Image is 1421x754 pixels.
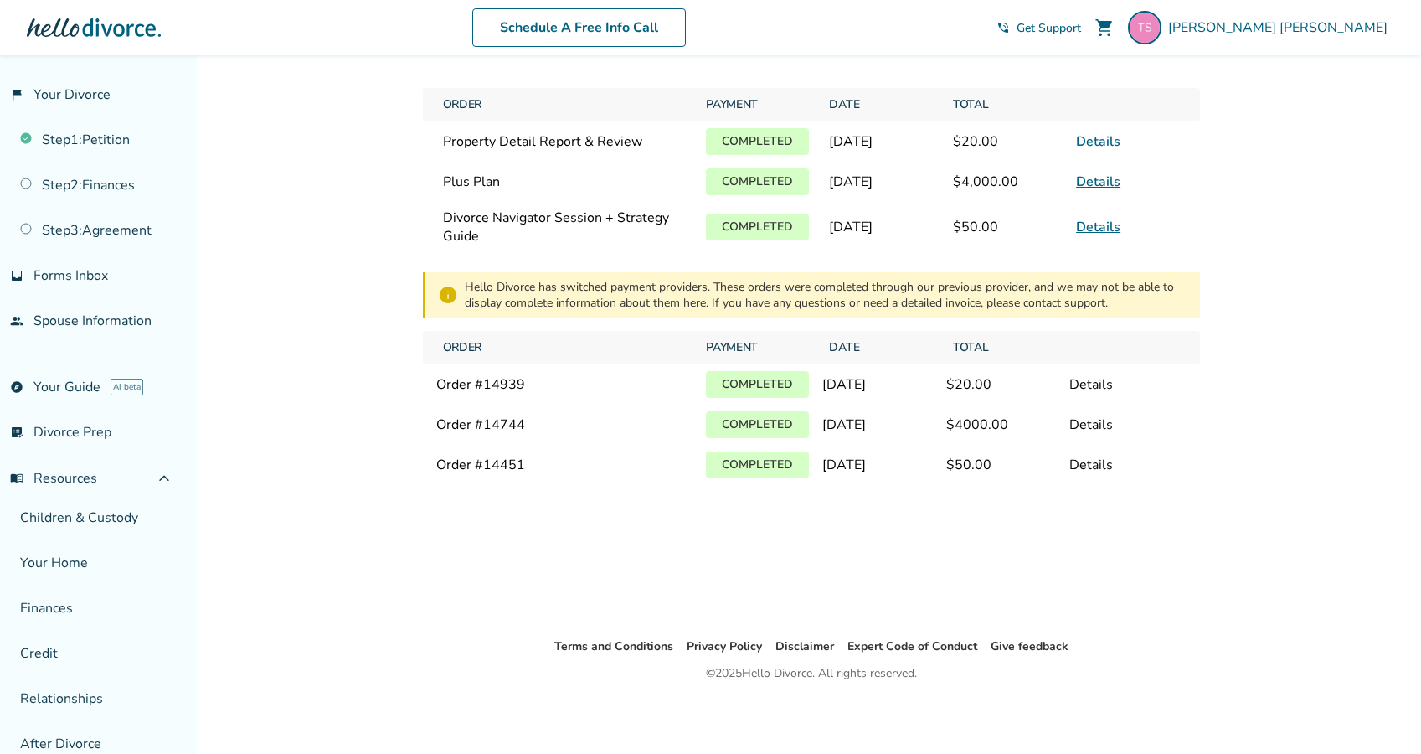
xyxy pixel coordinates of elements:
div: Hello Divorce has switched payment providers. These orders were completed through our previous pr... [465,279,1187,311]
div: Details [1069,416,1186,434]
div: Order # 14939 [436,375,693,394]
a: Privacy Policy [687,638,762,654]
li: Disclaimer [775,637,834,657]
span: expand_less [154,468,174,488]
div: $ 50.00 [946,456,1063,474]
p: Completed [706,411,809,438]
span: people [10,314,23,328]
span: [DATE] [822,211,939,243]
span: Plus Plan [443,173,687,191]
a: Terms and Conditions [554,638,673,654]
span: Order [436,88,693,121]
span: $50.00 [946,211,1063,243]
span: inbox [10,269,23,282]
span: explore [10,380,23,394]
span: [DATE] [822,166,939,198]
span: info [438,285,458,305]
span: Divorce Navigator Session + Strategy Guide [443,209,687,245]
div: © 2025 Hello Divorce. All rights reserved. [706,664,917,684]
div: [DATE] [822,456,939,474]
a: Expert Code of Conduct [847,638,977,654]
span: [PERSON_NAME] [PERSON_NAME] [1168,18,1394,37]
div: [DATE] [822,416,939,434]
div: Details [1069,456,1186,474]
a: Details [1076,132,1120,151]
a: phone_in_talkGet Support [996,20,1081,36]
span: Get Support [1017,20,1081,36]
p: Completed [706,371,809,398]
p: Completed [706,452,809,478]
span: Total [946,88,1063,121]
iframe: Chat Widget [1337,674,1421,754]
span: phone_in_talk [996,21,1010,34]
div: Order # 14744 [436,416,693,434]
a: Details [1076,218,1120,236]
span: AI beta [111,379,143,395]
span: Date [822,331,939,364]
div: Order # 14451 [436,456,693,474]
span: Property Detail Report & Review [443,132,687,151]
li: Give feedback [991,637,1068,657]
span: [DATE] [822,126,939,158]
span: $20.00 [946,126,1063,158]
span: Total [946,331,1063,364]
span: Payment [699,88,816,121]
span: Forms Inbox [33,266,108,285]
span: Order [436,331,693,364]
a: Details [1076,173,1120,191]
span: Resources [10,469,97,488]
span: Payment [699,331,816,364]
span: list_alt_check [10,426,23,439]
span: flag_2 [10,88,23,101]
span: shopping_cart [1094,18,1115,38]
img: 33spins@gmail.com [1128,11,1161,44]
p: Completed [706,168,809,195]
span: Date [822,88,939,121]
span: menu_book [10,472,23,485]
div: [DATE] [822,375,939,394]
div: $ 4000.00 [946,416,1063,434]
p: Completed [706,214,809,240]
p: Completed [706,128,809,155]
span: $4,000.00 [946,166,1063,198]
div: Details [1069,375,1186,394]
a: Schedule A Free Info Call [472,8,686,47]
div: $ 20.00 [946,375,1063,394]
